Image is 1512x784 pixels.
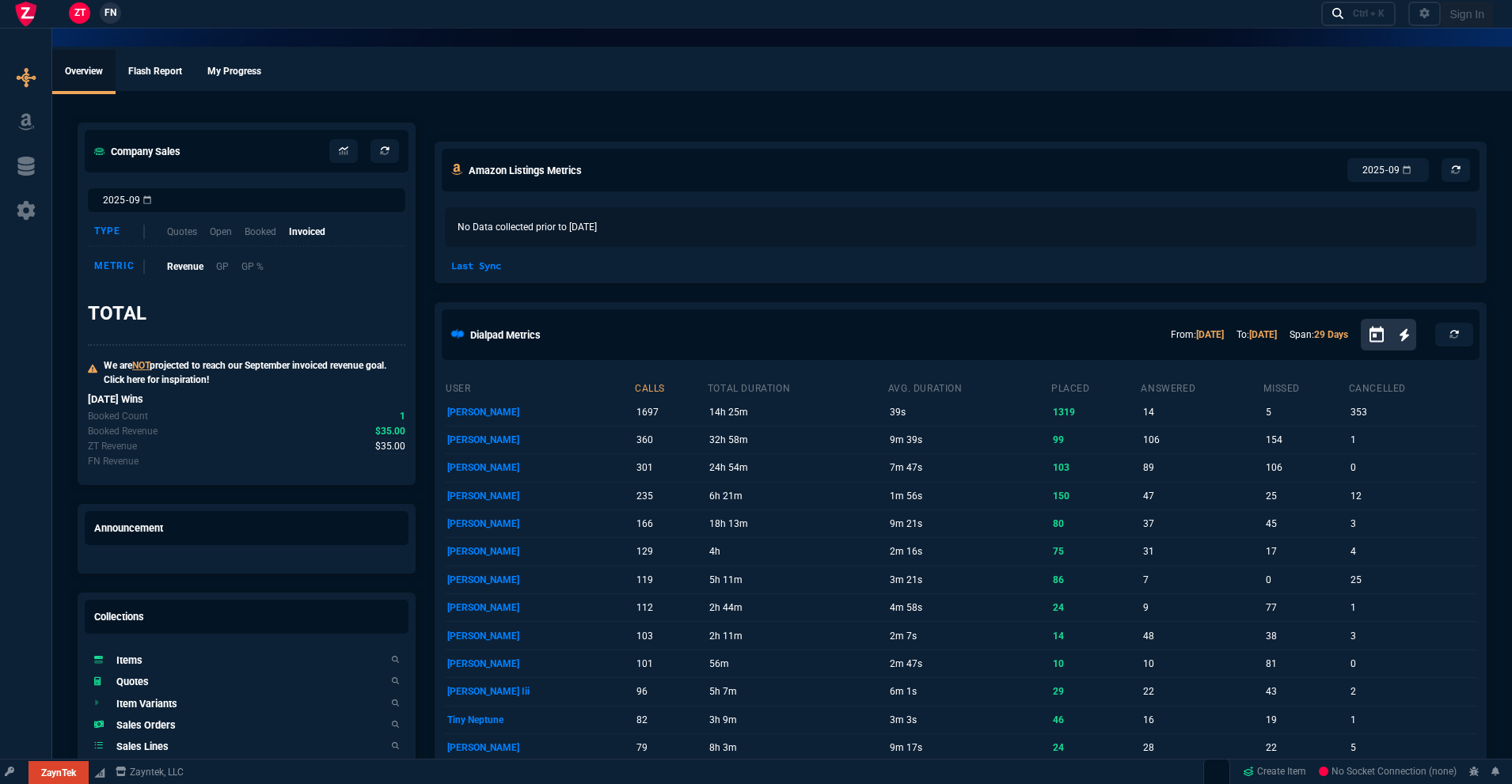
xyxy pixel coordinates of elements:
[709,485,885,507] p: 6h 21m
[74,6,85,20] span: ZT
[1053,597,1138,619] p: 24
[1351,513,1474,535] p: 3
[890,597,1048,619] p: 4m 58s
[445,207,1476,247] p: No Data collected prior to [DATE]
[1143,429,1261,451] p: 106
[636,485,704,507] p: 235
[116,718,176,733] h5: Sales Orders
[890,485,1048,507] p: 1m 56s
[890,569,1048,591] p: 3m 21s
[636,513,704,535] p: 166
[116,653,142,668] h5: Items
[241,259,264,274] p: GP %
[1351,625,1474,647] p: 3
[1266,429,1346,451] p: 154
[709,737,885,759] p: 8h 3m
[890,625,1048,647] p: 2m 7s
[1314,329,1348,340] a: 29 Days
[210,225,232,239] p: Open
[1143,569,1261,591] p: 7
[447,513,632,535] p: [PERSON_NAME]
[1053,653,1138,675] p: 10
[709,709,885,731] p: 3h 9m
[707,376,887,398] th: total duration
[1351,653,1474,675] p: 0
[1053,485,1138,507] p: 150
[1351,680,1474,703] p: 2
[636,429,704,451] p: 360
[1351,597,1474,619] p: 1
[636,737,704,759] p: 79
[709,429,885,451] p: 32h 58m
[1249,329,1277,340] a: [DATE]
[1266,456,1346,479] p: 106
[1143,513,1261,535] p: 37
[447,597,632,619] p: [PERSON_NAME]
[636,569,704,591] p: 119
[636,709,704,731] p: 82
[709,680,885,703] p: 5h 7m
[88,301,146,325] h3: TOTAL
[1266,737,1346,759] p: 22
[1053,737,1138,759] p: 24
[447,401,632,423] p: [PERSON_NAME]
[1353,7,1385,20] div: Ctrl + K
[1351,569,1474,591] p: 25
[1348,376,1476,398] th: cancelled
[636,540,704,562] p: 129
[1143,709,1261,731] p: 16
[88,454,139,468] p: Today's Fornida revenue
[375,439,405,454] span: Today's zaynTek revenue
[1237,328,1277,342] p: To:
[1143,597,1261,619] p: 9
[447,456,632,479] p: [PERSON_NAME]
[890,540,1048,562] p: 2m 16s
[1053,401,1138,423] p: 1319
[1319,767,1457,778] span: No Socket Connection (none)
[104,6,116,20] span: FN
[1351,485,1474,507] p: 12
[1143,401,1261,423] p: 14
[445,259,507,273] p: Last Sync
[1266,597,1346,619] p: 77
[1351,456,1474,479] p: 0
[447,653,632,675] p: [PERSON_NAME]
[94,521,163,536] h5: Announcement
[94,259,145,274] div: Metric
[1140,376,1263,398] th: answered
[94,144,180,159] h5: Company Sales
[1367,324,1399,347] button: Open calendar
[391,454,406,468] p: spec.value
[1266,569,1346,591] p: 0
[1053,540,1138,562] p: 75
[111,765,188,779] a: msbcCompanyName
[1053,429,1138,451] p: 99
[447,540,632,562] p: [PERSON_NAME]
[195,50,274,94] a: My Progress
[447,569,632,591] p: [PERSON_NAME]
[1143,680,1261,703] p: 22
[245,225,276,239] p: Booked
[52,50,116,94] a: Overview
[216,259,229,274] p: GP
[88,424,158,438] p: Today's Booked revenue
[88,409,148,423] p: Today's Booked count
[1143,540,1261,562] p: 31
[636,625,704,647] p: 103
[132,360,150,371] span: NOT
[709,513,885,535] p: 18h 13m
[636,680,704,703] p: 96
[447,625,632,647] p: [PERSON_NAME]
[1237,760,1313,784] a: Create Item
[447,429,632,451] p: [PERSON_NAME]
[636,456,704,479] p: 301
[634,376,707,398] th: calls
[1143,485,1261,507] p: 47
[636,597,704,619] p: 112
[890,513,1048,535] p: 9m 21s
[709,569,885,591] p: 5h 11m
[1143,456,1261,479] p: 89
[1351,709,1474,731] p: 1
[469,163,582,178] h5: Amazon Listings Metrics
[447,709,632,731] p: Tiny Neptune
